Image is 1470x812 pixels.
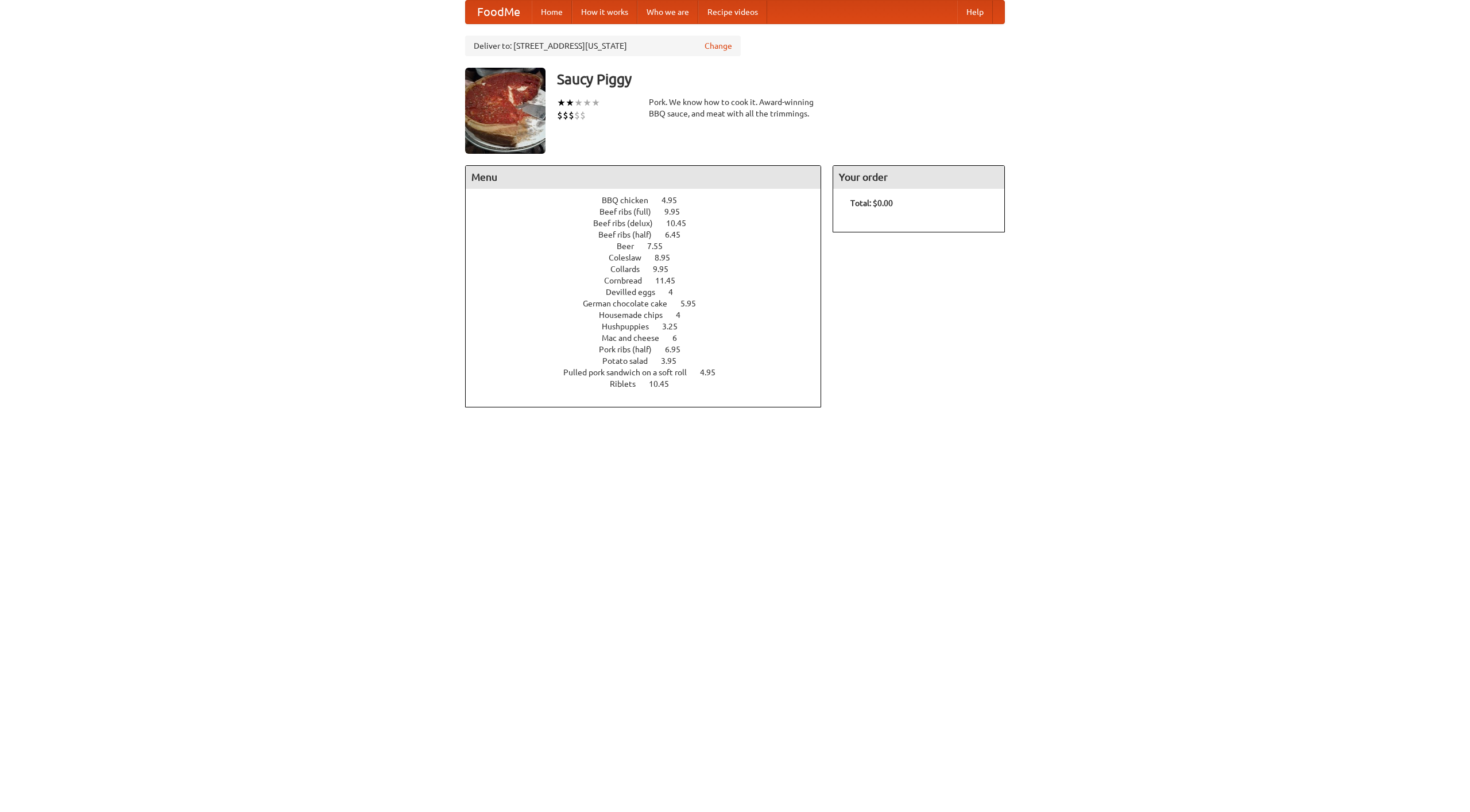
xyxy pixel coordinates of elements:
h4: Menu [466,166,821,189]
span: Beef ribs (half) [598,230,663,239]
li: $ [563,109,568,122]
a: Devilled eggs 4 [606,287,694,297]
span: 3.95 [661,356,688,366]
span: 7.55 [647,242,674,251]
li: ★ [566,96,574,109]
span: 10.45 [666,219,698,228]
h3: Saucy Piggy [557,68,1005,91]
a: Beef ribs (delux) 10.45 [593,219,707,228]
span: Beef ribs (full) [599,207,663,216]
a: Help [957,1,993,24]
a: Who we are [637,1,698,24]
span: Pulled pork sandwich on a soft roll [563,368,698,377]
b: Total: $0.00 [850,199,893,208]
span: Devilled eggs [606,287,667,297]
span: Mac and cheese [602,333,671,343]
span: 6.95 [665,345,692,354]
a: German chocolate cake 5.95 [583,299,717,308]
span: Beer [617,242,645,251]
span: 4.95 [661,196,688,205]
span: 9.95 [653,265,680,274]
div: Deliver to: [STREET_ADDRESS][US_STATE] [465,36,741,56]
span: 4 [668,287,684,297]
a: How it works [572,1,637,24]
a: Home [532,1,572,24]
a: FoodMe [466,1,532,24]
a: Change [705,40,732,52]
a: Pork ribs (half) 6.95 [599,345,702,354]
span: 5.95 [680,299,707,308]
a: Riblets 10.45 [610,379,690,388]
a: Hushpuppies 3.25 [602,322,699,331]
li: ★ [574,96,583,109]
span: Cornbread [604,276,653,285]
span: Riblets [610,379,647,388]
span: 11.45 [655,276,687,285]
li: ★ [557,96,566,109]
span: 9.95 [664,207,691,216]
span: 8.95 [655,253,682,262]
a: Beer 7.55 [617,242,684,251]
span: Hushpuppies [602,322,660,331]
img: angular.jpg [465,68,546,154]
li: $ [557,109,563,122]
span: 3.25 [662,322,689,331]
a: Coleslaw 8.95 [609,253,691,262]
li: ★ [583,96,591,109]
li: $ [574,109,580,122]
a: Mac and cheese 6 [602,333,698,343]
a: Housemade chips 4 [599,310,702,320]
span: 4 [676,310,692,320]
span: German chocolate cake [583,299,679,308]
a: Potato salad 3.95 [602,356,698,366]
li: $ [568,109,574,122]
h4: Your order [833,166,1004,189]
a: Pulled pork sandwich on a soft roll 4.95 [563,368,737,377]
span: Housemade chips [599,310,674,320]
span: 6.45 [665,230,692,239]
a: Beef ribs (full) 9.95 [599,207,701,216]
span: Coleslaw [609,253,653,262]
a: Recipe videos [698,1,767,24]
a: Cornbread 11.45 [604,276,697,285]
span: Beef ribs (delux) [593,219,664,228]
span: Potato salad [602,356,659,366]
a: Collards 9.95 [610,265,690,274]
a: Beef ribs (half) 6.45 [598,230,702,239]
span: Collards [610,265,651,274]
span: 10.45 [649,379,680,388]
div: Pork. We know how to cook it. Award-winning BBQ sauce, and meat with all the trimmings. [649,96,821,119]
li: $ [580,109,586,122]
span: BBQ chicken [602,196,660,205]
li: ★ [591,96,600,109]
span: 6 [672,333,688,343]
a: BBQ chicken 4.95 [602,196,698,205]
span: 4.95 [700,368,727,377]
span: Pork ribs (half) [599,345,663,354]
